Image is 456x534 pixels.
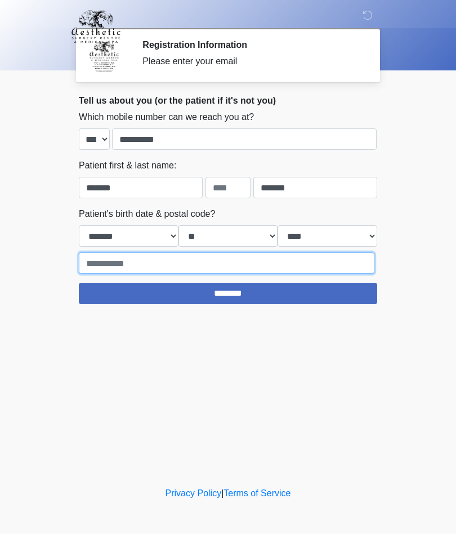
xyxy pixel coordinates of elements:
label: Patient's birth date & postal code? [79,207,215,221]
label: Which mobile number can we reach you at? [79,110,254,124]
a: Privacy Policy [166,488,222,498]
label: Patient first & last name: [79,159,176,172]
img: Agent Avatar [87,39,121,73]
a: Terms of Service [223,488,290,498]
img: Aesthetic Surgery Centre, PLLC Logo [68,8,124,44]
a: | [221,488,223,498]
div: Please enter your email [142,55,360,68]
h2: Tell us about you (or the patient if it's not you) [79,95,377,106]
